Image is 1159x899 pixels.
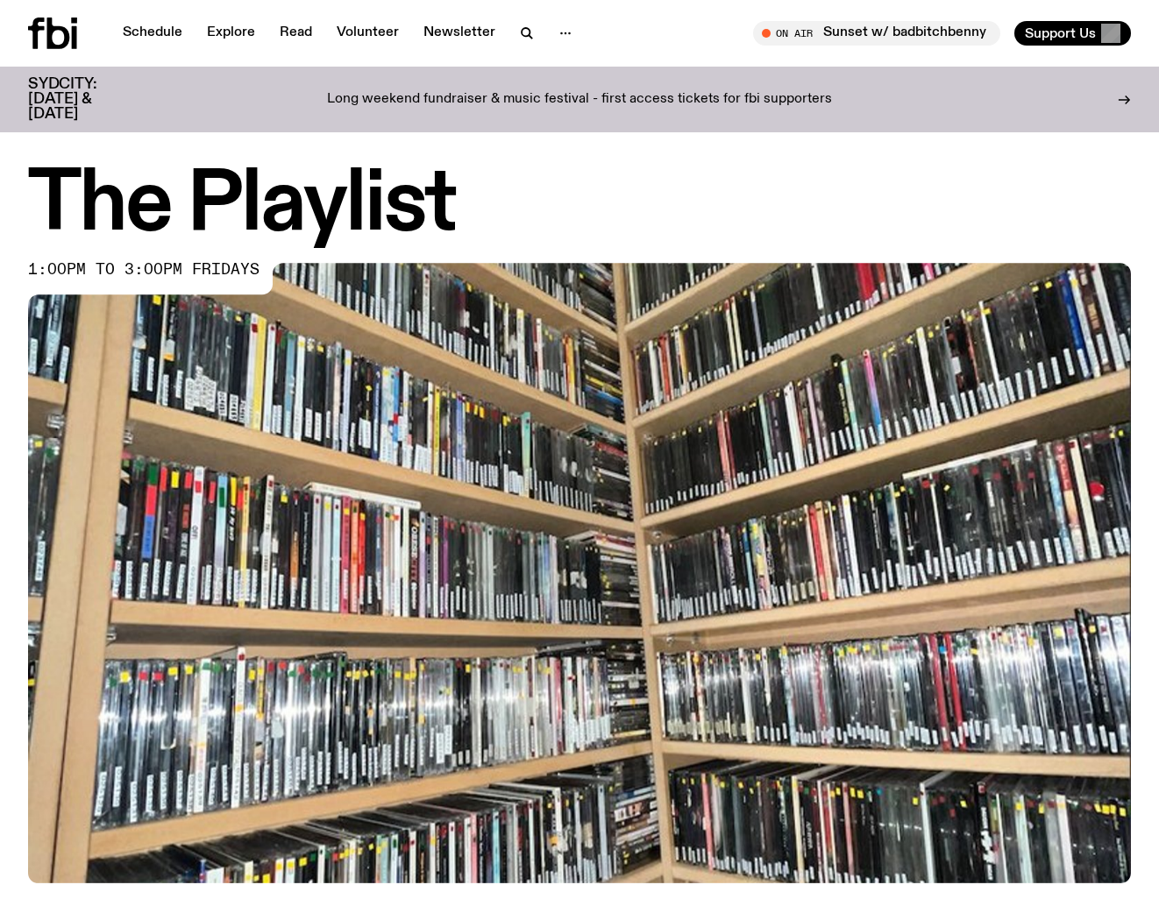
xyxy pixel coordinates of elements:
[269,21,323,46] a: Read
[1014,21,1131,46] button: Support Us
[413,21,506,46] a: Newsletter
[28,263,260,277] span: 1:00pm to 3:00pm fridays
[196,21,266,46] a: Explore
[1025,25,1096,41] span: Support Us
[753,21,1000,46] button: On AirSunset w/ badbitchbenny
[28,166,1131,245] h1: The Playlist
[112,21,193,46] a: Schedule
[327,92,832,108] p: Long weekend fundraiser & music festival - first access tickets for fbi supporters
[28,263,1131,883] img: A corner shot of the fbi music library
[28,77,140,122] h3: SYDCITY: [DATE] & [DATE]
[326,21,409,46] a: Volunteer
